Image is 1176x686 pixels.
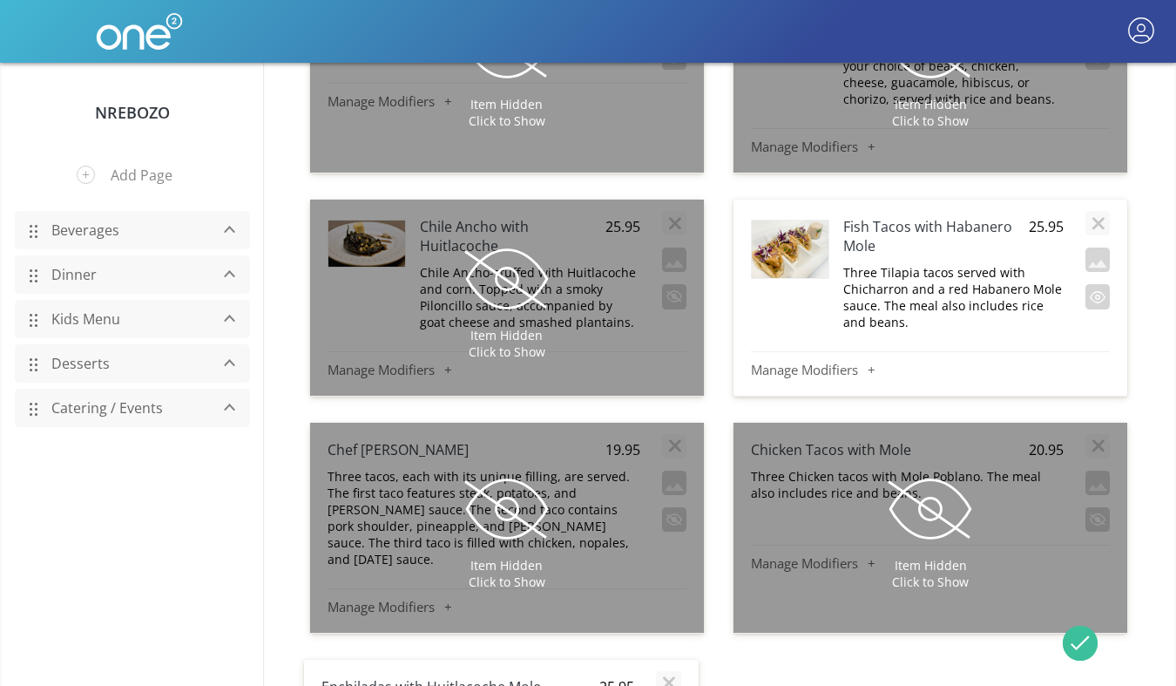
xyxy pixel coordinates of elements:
[470,327,543,343] span: Item Hidden
[95,102,170,123] a: NRebozo
[43,347,208,380] a: Desserts
[751,361,1111,378] button: Manage Modifiers
[43,214,208,247] a: Beverages
[1085,284,1110,309] button: Exclude this item when you publish your menu
[470,96,543,112] span: Item Hidden
[1020,217,1064,236] span: 25.95
[469,343,545,360] span: Click to Show
[843,264,1064,330] p: Three Tilapia tacos served with Chicharron and a red Habanero Mole sauce. The meal also includes ...
[64,153,201,198] button: Add Page
[892,112,969,129] span: Click to Show
[752,221,828,278] img: Image Preview
[469,112,545,129] span: Click to Show
[895,96,967,112] span: Item Hidden
[843,217,1020,255] h4: Fish Tacos with Habanero Mole
[895,557,967,574] span: Item Hidden
[892,574,969,590] span: Click to Show
[43,391,208,425] a: Catering / Events
[1085,248,1110,272] button: Add an image to this item
[43,302,208,336] a: Kids Menu
[43,258,208,291] a: Dinner
[470,557,543,574] span: Item Hidden
[469,574,545,590] span: Click to Show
